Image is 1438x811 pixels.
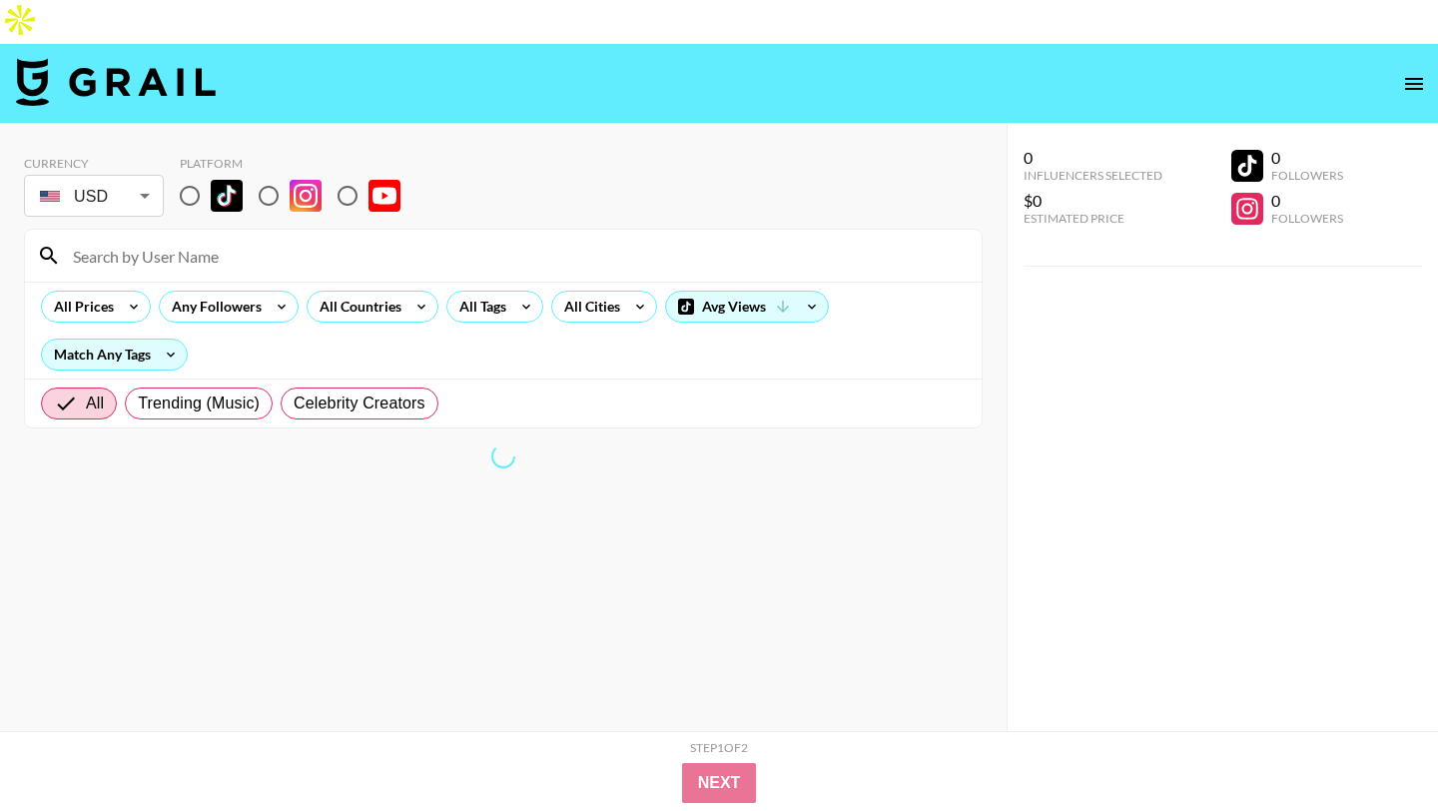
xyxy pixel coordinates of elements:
[1271,168,1343,183] div: Followers
[16,58,216,106] img: Grail Talent
[1271,148,1343,168] div: 0
[180,156,416,171] div: Platform
[690,740,748,755] div: Step 1 of 2
[1024,191,1162,211] div: $0
[138,392,260,415] span: Trending (Music)
[682,763,757,803] button: Next
[1338,711,1414,787] iframe: Drift Widget Chat Controller
[86,392,104,415] span: All
[368,180,400,212] img: YouTube
[447,292,510,322] div: All Tags
[290,180,322,212] img: Instagram
[28,179,160,214] div: USD
[308,292,405,322] div: All Countries
[1271,191,1343,211] div: 0
[1024,168,1162,183] div: Influencers Selected
[42,340,187,370] div: Match Any Tags
[1024,211,1162,226] div: Estimated Price
[211,180,243,212] img: TikTok
[160,292,266,322] div: Any Followers
[666,292,828,322] div: Avg Views
[1394,64,1434,104] button: open drawer
[61,240,970,272] input: Search by User Name
[24,156,164,171] div: Currency
[294,392,425,415] span: Celebrity Creators
[1271,211,1343,226] div: Followers
[552,292,624,322] div: All Cities
[42,292,118,322] div: All Prices
[488,441,518,471] span: Refreshing bookers, clients, countries, tags, cities, talent, talent...
[1024,148,1162,168] div: 0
